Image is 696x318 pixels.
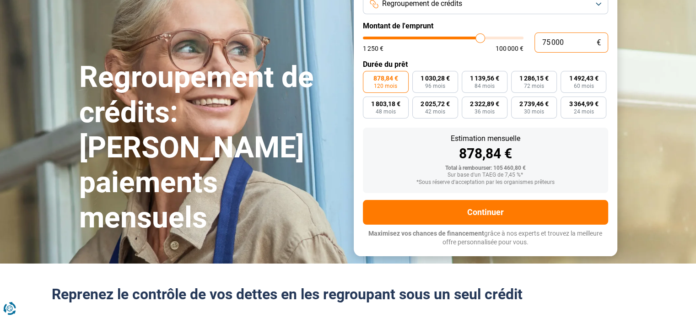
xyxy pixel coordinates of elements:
[470,101,499,107] span: 2 322,89 €
[425,109,445,114] span: 42 mois
[524,109,544,114] span: 30 mois
[370,135,601,142] div: Estimation mensuelle
[363,22,608,30] label: Montant de l'emprunt
[363,229,608,247] p: grâce à nos experts et trouvez la meilleure offre personnalisée pour vous.
[421,101,450,107] span: 2 025,72 €
[475,83,495,89] span: 84 mois
[573,83,593,89] span: 60 mois
[370,147,601,161] div: 878,84 €
[569,101,598,107] span: 3 364,99 €
[475,109,495,114] span: 36 mois
[421,75,450,81] span: 1 030,28 €
[374,83,397,89] span: 120 mois
[376,109,396,114] span: 48 mois
[370,165,601,172] div: Total à rembourser: 105 460,80 €
[496,45,523,52] span: 100 000 €
[52,286,645,303] h2: Reprenez le contrôle de vos dettes en les regroupant sous un seul crédit
[368,230,484,237] span: Maximisez vos chances de financement
[524,83,544,89] span: 72 mois
[363,200,608,225] button: Continuer
[569,75,598,81] span: 1 492,43 €
[597,39,601,47] span: €
[370,179,601,186] div: *Sous réserve d'acceptation par les organismes prêteurs
[425,83,445,89] span: 96 mois
[373,75,398,81] span: 878,84 €
[363,60,608,69] label: Durée du prêt
[79,60,343,236] h1: Regroupement de crédits: [PERSON_NAME] paiements mensuels
[573,109,593,114] span: 24 mois
[370,172,601,178] div: Sur base d'un TAEG de 7,45 %*
[519,75,549,81] span: 1 286,15 €
[363,45,383,52] span: 1 250 €
[519,101,549,107] span: 2 739,46 €
[371,101,400,107] span: 1 803,18 €
[470,75,499,81] span: 1 139,56 €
